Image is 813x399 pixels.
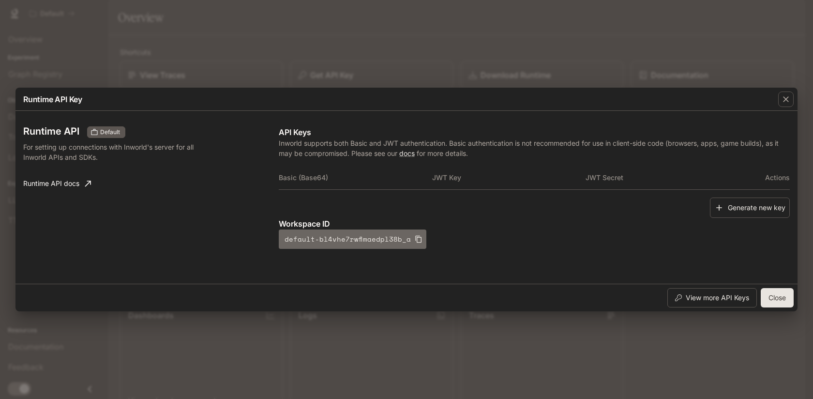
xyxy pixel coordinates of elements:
[279,166,432,189] th: Basic (Base64)
[23,93,82,105] p: Runtime API Key
[23,142,209,162] p: For setting up connections with Inworld's server for all Inworld APIs and SDKs.
[279,230,426,249] button: default-bl4vhe7rwflmaedpl38b_a
[279,218,790,230] p: Workspace ID
[761,288,794,307] button: Close
[279,126,790,138] p: API Keys
[19,174,95,193] a: Runtime API docs
[432,166,586,189] th: JWT Key
[586,166,739,189] th: JWT Secret
[279,138,790,158] p: Inworld supports both Basic and JWT authentication. Basic authentication is not recommended for u...
[87,126,125,138] div: These keys will apply to your current workspace only
[23,126,79,136] h3: Runtime API
[738,166,790,189] th: Actions
[710,198,790,218] button: Generate new key
[399,149,415,157] a: docs
[667,288,757,307] button: View more API Keys
[96,128,124,137] span: Default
